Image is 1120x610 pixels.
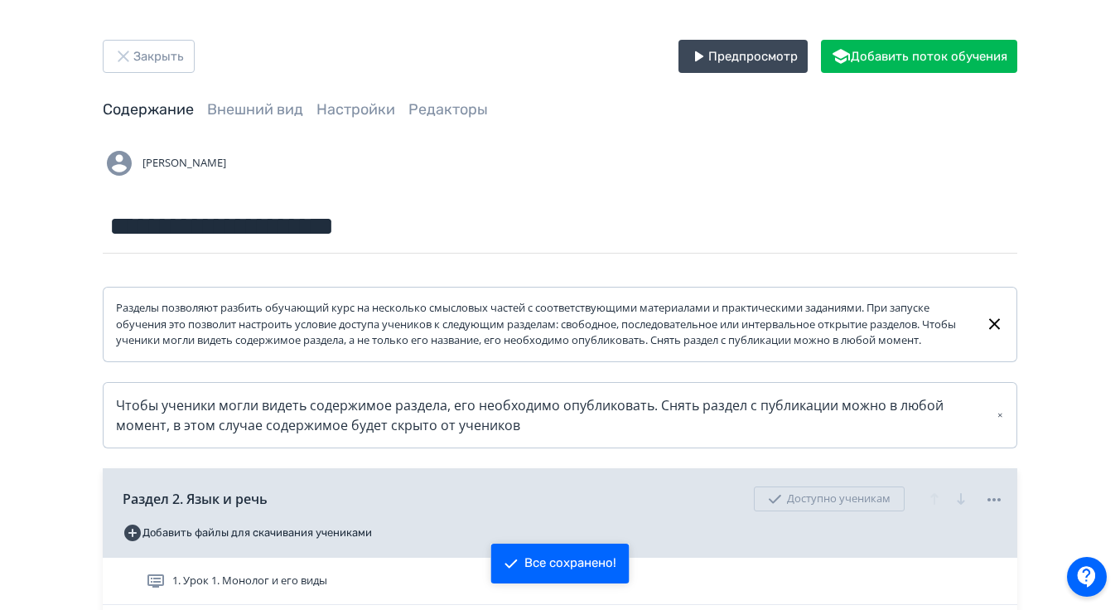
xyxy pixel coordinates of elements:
[123,489,268,509] span: Раздел 2. Язык и речь
[116,395,1004,435] div: Чтобы ученики могли видеть содержимое раздела, его необходимо опубликовать. Снять раздел с публик...
[754,487,905,511] div: Доступно ученикам
[524,555,616,572] div: Все сохранено!
[103,40,195,73] button: Закрыть
[142,155,226,172] span: [PERSON_NAME]
[821,40,1017,73] button: Добавить поток обучения
[123,520,372,546] button: Добавить файлы для скачивания учениками
[116,300,972,349] div: Разделы позволяют разбить обучающий курс на несколько смысловых частей с соответствующими материа...
[103,558,1017,605] div: 1. Урок 1. Монолог и его виды
[207,100,303,119] a: Внешний вид
[678,40,808,73] button: Предпросмотр
[408,100,488,119] a: Редакторы
[103,100,194,119] a: Содержание
[316,100,395,119] a: Настройки
[172,573,327,589] span: 1. Урок 1. Монолог и его виды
